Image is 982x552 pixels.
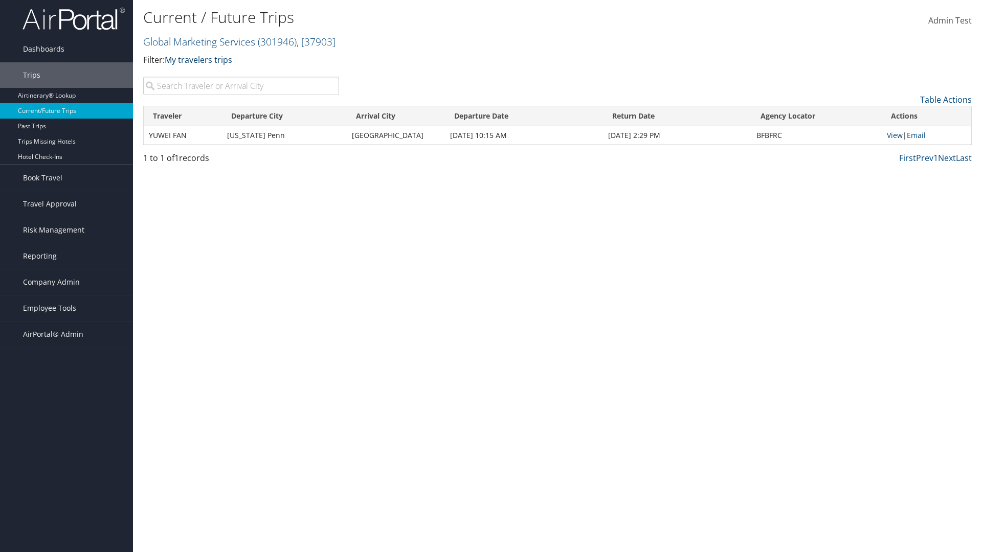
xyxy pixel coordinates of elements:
span: 1 [174,152,179,164]
th: Return Date: activate to sort column ascending [603,106,751,126]
a: View [887,130,903,140]
td: | [882,126,971,145]
span: Travel Approval [23,191,77,217]
th: Arrival City: activate to sort column ascending [347,106,445,126]
td: [US_STATE] Penn [222,126,346,145]
span: Company Admin [23,269,80,295]
a: My travelers trips [165,54,232,65]
th: Agency Locator: activate to sort column ascending [751,106,882,126]
span: Reporting [23,243,57,269]
span: ( 301946 ) [258,35,297,49]
th: Traveler: activate to sort column ascending [144,106,222,126]
td: [DATE] 10:15 AM [445,126,603,145]
a: Prev [916,152,933,164]
a: 1 [933,152,938,164]
th: Departure City: activate to sort column ascending [222,106,346,126]
a: Last [956,152,972,164]
span: Risk Management [23,217,84,243]
span: Dashboards [23,36,64,62]
span: Admin Test [928,15,972,26]
p: Filter: [143,54,696,67]
th: Actions [882,106,971,126]
h1: Current / Future Trips [143,7,696,28]
span: Book Travel [23,165,62,191]
a: Global Marketing Services [143,35,336,49]
img: airportal-logo.png [23,7,125,31]
td: [DATE] 2:29 PM [603,126,751,145]
span: AirPortal® Admin [23,321,83,347]
a: First [899,152,916,164]
a: Admin Test [928,5,972,37]
td: BFBFRC [751,126,882,145]
span: , [ 37903 ] [297,35,336,49]
input: Search Traveler or Arrival City [143,77,339,95]
div: 1 to 1 of records [143,152,339,169]
a: Table Actions [920,94,972,105]
span: Employee Tools [23,295,76,321]
td: [GEOGRAPHIC_DATA] [347,126,445,145]
span: Trips [23,62,40,88]
th: Departure Date: activate to sort column descending [445,106,603,126]
td: YUWEI FAN [144,126,222,145]
a: Email [907,130,926,140]
a: Next [938,152,956,164]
